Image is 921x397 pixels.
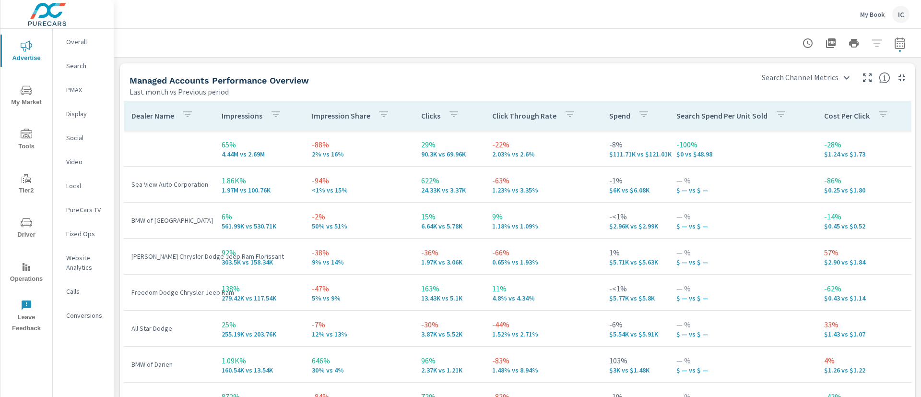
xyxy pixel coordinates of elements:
[676,294,809,302] p: $ — vs $ —
[421,150,477,158] p: 90,303 vs 69,957
[824,330,910,338] p: $1.43 vs $1.07
[421,319,477,330] p: -30%
[756,69,856,86] div: Search Channel Metrics
[609,330,661,338] p: $5,537 vs $5,914
[312,294,406,302] p: 5% vs 9%
[824,150,910,158] p: $1.24 vs $1.73
[609,247,661,258] p: 1%
[222,247,296,258] p: 92%
[824,211,910,222] p: -14%
[421,186,477,194] p: 24,333 vs 3,371
[824,139,910,150] p: -28%
[821,34,840,53] button: "Export Report to PDF"
[131,252,206,261] p: [PERSON_NAME] Chrysler Dodge Jeep Ram Florissant
[312,211,406,222] p: -2%
[222,111,262,120] p: Impressions
[676,211,809,222] p: — %
[609,139,672,150] p: -8%
[66,229,106,239] p: Fixed Ops
[492,283,594,294] p: 11%
[66,133,106,143] p: Social
[222,175,296,186] p: 1.86K%
[131,288,206,297] p: Freedom Dodge Chrysler Jeep Ram
[3,40,49,64] span: Advertise
[66,109,106,119] p: Display
[222,366,296,374] p: 160,538 vs 13,541
[421,175,477,186] p: 622%
[879,72,890,84] span: Understand managed dealer accounts performance broken by various segments. Use the dropdown in th...
[53,284,114,299] div: Calls
[131,111,174,120] p: Dealer Name
[492,355,594,366] p: -83%
[53,155,114,169] div: Video
[824,355,910,366] p: 4%
[53,83,114,97] div: PMAX
[860,70,875,85] button: Make Fullscreen
[66,287,106,296] p: Calls
[676,258,809,266] p: $ — vs $ —
[312,150,406,158] p: 2% vs 16%
[222,319,296,330] p: 25%
[492,294,594,302] p: 4.8% vs 4.34%
[824,186,910,194] p: $0.25 vs $1.80
[890,34,909,53] button: Select Date Range
[312,222,406,230] p: 50% vs 51%
[609,211,661,222] p: -<1%
[222,211,296,222] p: 6%
[222,294,296,302] p: 279,424 vs 117,536
[676,283,809,294] p: — %
[824,222,910,230] p: $0.45 vs $0.52
[492,175,594,186] p: -63%
[222,186,296,194] p: 1,971,033 vs 100,756
[421,283,477,294] p: 163%
[609,294,661,302] p: $5,772 vs $5,798
[312,366,406,374] p: 30% vs 4%
[676,111,767,120] p: Search Spend Per Unit Sold
[609,186,661,194] p: $6,001 vs $6,082
[131,360,206,369] p: BMW of Darien
[609,366,661,374] p: $2,997 vs $1,477
[53,308,114,323] div: Conversions
[492,211,594,222] p: 9%
[421,330,477,338] p: 3,871 vs 5,516
[492,139,594,150] p: -22%
[824,283,910,294] p: -62%
[131,180,206,189] p: Sea View Auto Corporation
[312,330,406,338] p: 12% vs 13%
[312,258,406,266] p: 9% vs 14%
[492,111,556,120] p: Click Through Rate
[676,366,809,374] p: $ — vs $ —
[421,247,477,258] p: -36%
[312,247,406,258] p: -38%
[421,222,477,230] p: 6,642 vs 5,778
[53,35,114,49] div: Overall
[312,139,406,150] p: -88%
[860,10,885,19] p: My Book
[130,86,229,97] p: Last month vs Previous period
[609,150,672,158] p: $111,708 vs $121,010
[66,37,106,47] p: Overall
[492,247,594,258] p: -66%
[3,173,49,196] span: Tier2
[421,366,477,374] p: 2,371 vs 1,211
[3,129,49,152] span: Tools
[421,258,477,266] p: 1,970 vs 3,058
[492,330,594,338] p: 1.52% vs 2.71%
[492,258,594,266] p: 0.65% vs 1.93%
[609,111,630,120] p: Spend
[66,253,106,272] p: Website Analytics
[492,150,594,158] p: 2.03% vs 2.6%
[676,186,809,194] p: $ — vs $ —
[676,355,809,366] p: — %
[53,59,114,73] div: Search
[421,111,440,120] p: Clicks
[824,247,910,258] p: 57%
[53,179,114,193] div: Local
[676,139,809,150] p: -100%
[53,251,114,275] div: Website Analytics
[66,311,106,320] p: Conversions
[492,366,594,374] p: 1.48% vs 8.94%
[609,258,661,266] p: $5,708 vs $5,632
[131,216,206,225] p: BMW of [GEOGRAPHIC_DATA]
[676,222,809,230] p: $ — vs $ —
